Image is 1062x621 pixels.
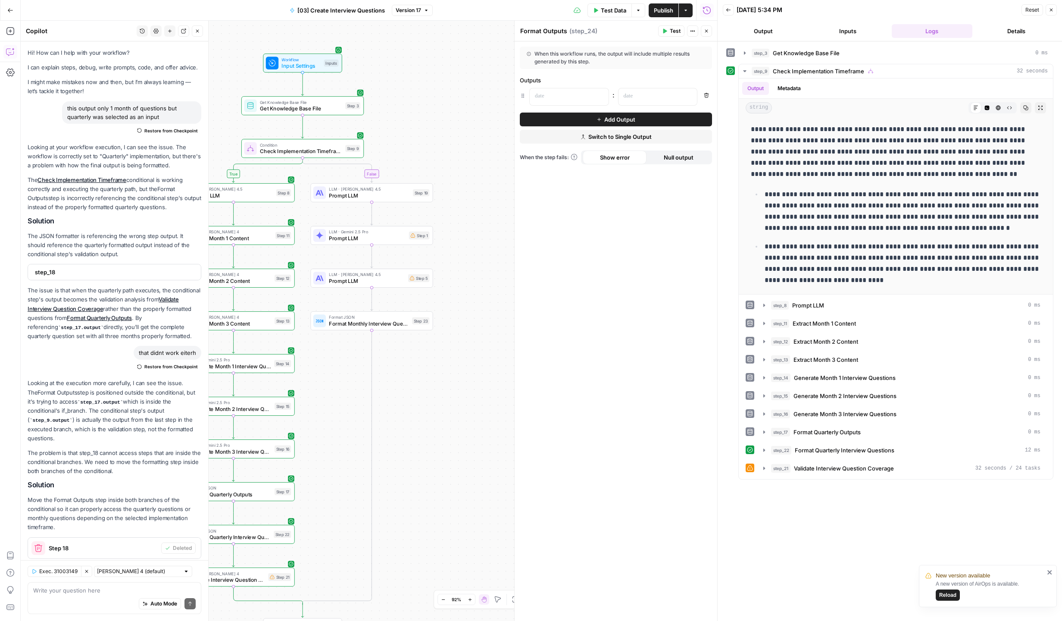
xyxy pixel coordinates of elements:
g: Edge from step_11 to step_12 [232,245,235,268]
g: Edge from step_17 to step_22 [232,501,235,524]
span: Exec. 31003149 [39,568,78,575]
g: Edge from step_23 to step_9-conditional-end [303,330,372,605]
p: Looking at your workflow execution, I can see the issue. The workflow is correctly set to "Quarte... [28,143,201,170]
span: Input Settings [281,62,321,69]
button: Reset [1021,4,1043,16]
div: Step 16 [275,445,291,453]
button: Deleted [161,543,196,554]
span: LLM · [PERSON_NAME] 4.5 [191,186,273,192]
span: 0 ms [1028,338,1040,345]
div: LLM · [PERSON_NAME] 4Validate Interview Question CoverageStep 21 [172,568,294,586]
div: LLM · [PERSON_NAME] 4.5Prompt LLMStep 5 [310,269,433,288]
div: Step 17 [275,488,291,496]
span: Publish [654,6,673,15]
input: Claude Sonnet 4 (default) [97,567,180,576]
button: Null output [647,151,710,164]
span: Prompt LLM [329,191,409,199]
div: Step 11 [275,232,291,239]
button: 0 ms [758,407,1046,421]
span: Check Implementation Timeframe [260,147,342,155]
g: Edge from start to step_3 [301,72,304,95]
div: LLM · Gemini 2.5 ProGenerate Month 2 Interview QuestionsStep 15 [172,397,294,416]
span: Version 17 [396,6,421,14]
button: Version 17 [392,5,433,16]
span: Validate Interview Question Coverage [794,464,894,473]
button: Test Data [587,3,631,17]
textarea: Format Outputs [520,27,567,35]
span: Deleted [173,544,192,552]
div: Step 22 [274,531,291,538]
h2: Solution [28,481,201,489]
span: Prompt LLM [191,191,273,199]
p: Move the Format Outputs step inside both branches of the conditional so it can properly access th... [28,496,201,532]
span: string [746,102,772,113]
span: step_18 [35,268,192,276]
button: 0 ms [758,425,1046,439]
a: Format Quarterly Outputs [67,314,132,321]
span: Generate Month 2 Interview Questions [191,405,272,413]
span: LLM · Gemini 2.5 Pro [329,229,406,235]
span: Get Knowledge Base File [260,104,342,112]
p: The JSON formatter is referencing the wrong step output. It should reference the quarterly format... [28,232,201,259]
code: step_17.output [78,400,123,405]
div: Step 19 [413,189,430,197]
div: Step 3 [345,102,360,110]
span: LLM · Gemini 2.5 Pro [191,399,272,406]
button: Details [976,24,1057,38]
span: step_21 [771,464,790,473]
span: 32 seconds / 24 tasks [975,464,1040,472]
span: Prompt LLM [329,277,405,285]
span: Reload [939,591,956,599]
span: step_13 [771,355,790,364]
button: Add Output [520,113,712,126]
span: Generate Month 1 Interview Questions [191,362,271,370]
p: The issue is that when the quarterly path executes, the conditional step's output becomes the val... [28,286,201,341]
button: Output [742,82,769,95]
div: LLM · [PERSON_NAME] 4Extract Month 2 ContentStep 12 [172,269,294,288]
div: LLM · [PERSON_NAME] 4.5Prompt LLMStep 19 [310,183,433,202]
span: step_3 [752,49,769,57]
button: 0 ms [758,335,1046,348]
span: Test Data [601,6,626,15]
div: A new version of AirOps is available. [936,580,1044,601]
span: Get Knowledge Base File [260,99,342,106]
button: Test [658,25,684,37]
span: LLM · [PERSON_NAME] 4 [191,229,272,235]
span: 92% [452,596,461,603]
button: 0 ms [758,371,1046,385]
button: close [1047,569,1053,576]
div: Format JSONFormat Quarterly Interview QuestionsStep 22 [172,525,294,544]
span: Extract Month 3 Content [793,355,858,364]
button: 0 ms [758,353,1046,367]
span: step_12 [771,337,790,346]
div: Step 1 [409,232,430,239]
button: Exec. 31003149 [28,566,81,577]
span: Format JSON [191,485,272,491]
span: Generate Month 3 Interview Questions [191,448,272,455]
span: 0 ms [1028,428,1040,436]
span: Extract Month 3 Content [191,320,272,327]
span: step_16 [771,410,790,418]
g: Edge from step_19 to step_1 [371,202,373,225]
span: Add Output [604,115,635,124]
div: ConditionCheck Implementation TimeframeStep 9 [241,139,364,158]
g: Edge from step_15 to step_16 [232,416,235,439]
span: step_17 [771,428,790,436]
button: 0 ms [739,46,1053,60]
span: step_22 [771,446,791,455]
span: step_15 [771,392,790,400]
g: Edge from step_5 to step_23 [371,288,373,310]
g: Edge from step_9 to step_19 [303,158,373,182]
p: I might make mistakes now and then, but I’m always learning — let’s tackle it together! [28,78,201,96]
div: Format JSONFormat Monthly Interview QuestionsStep 23 [310,311,433,330]
span: step_9 [752,67,769,75]
a: Validate Interview Question Coverage [28,296,179,312]
span: Test [670,27,681,35]
button: Logs [892,24,973,38]
span: LLM · [PERSON_NAME] 4 [191,571,265,577]
button: 32 seconds / 24 tasks [758,461,1046,475]
button: Publish [649,3,678,17]
span: Restore from Checkpoint [144,363,198,370]
div: Step 14 [274,360,291,367]
button: Restore from Checkpoint [134,361,201,372]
